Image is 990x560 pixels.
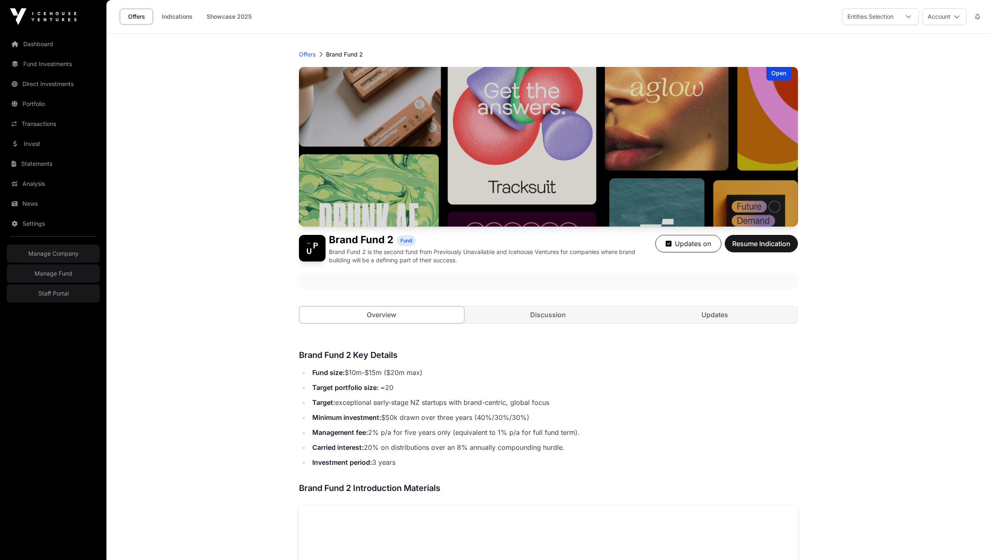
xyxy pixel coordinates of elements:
[312,398,335,407] strong: Target:
[312,428,368,437] strong: Management fee:
[299,67,798,227] img: Brand Fund 2
[725,235,798,252] button: Resume Indication
[329,235,393,246] h1: Brand Fund 2
[120,9,153,25] a: Offers
[299,348,798,362] h3: Brand Fund 2 Key Details
[7,115,100,133] a: Transactions
[310,456,798,468] li: 3 years
[7,195,100,213] a: News
[7,35,100,53] a: Dashboard
[732,239,790,249] span: Resume Indication
[299,481,798,495] h3: Brand Fund 2 Introduction Materials
[7,95,100,113] a: Portfolio
[7,135,100,153] a: Invest
[842,9,899,25] div: Entities Selection
[201,9,257,25] a: Showcase 2025
[310,412,798,423] li: $50k drawn over three years (40%/30%/30%)
[7,55,100,73] a: Fund Investments
[7,155,100,173] a: Statements
[310,367,798,378] li: $10m-$15m ($20m max)
[7,264,100,283] a: Manage Fund
[466,306,631,323] a: Discussion
[156,9,198,25] a: Indications
[312,368,345,377] strong: Fund size:
[7,284,100,303] a: Staff Portal
[7,215,100,233] a: Settings
[310,427,798,438] li: 2% p/a for five years only (equivalent to 1% p/a for full fund term).
[632,306,797,323] a: Updates
[922,8,967,25] button: Account
[7,75,100,93] a: Direct Investments
[10,8,77,25] img: Icehouse Ventures Logo
[312,383,385,392] strong: Target portfolio size: ~
[725,243,798,252] a: Resume Indication
[310,442,798,453] li: 20% on distributions over an 8% annually compounding hurdle.
[766,67,791,81] div: Open
[312,443,364,451] strong: Carried interest:
[312,458,372,466] strong: Investment period:
[310,382,798,393] li: 20
[7,175,100,193] a: Analysis
[312,413,381,422] strong: Minimum investment:
[299,235,326,261] img: Brand Fund 2
[299,306,797,323] nav: Tabs
[329,248,655,264] p: Brand Fund 2 is the second fund from Previously Unavailable and Icehouse Ventures for companies w...
[400,237,412,244] span: Fund
[310,397,798,408] li: exceptional early-stage NZ startups with brand-centric, global focus
[299,306,465,323] a: Overview
[326,50,363,59] p: Brand Fund 2
[7,244,100,263] a: Manage Company
[655,235,721,252] button: Updates on
[299,50,316,59] a: Offers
